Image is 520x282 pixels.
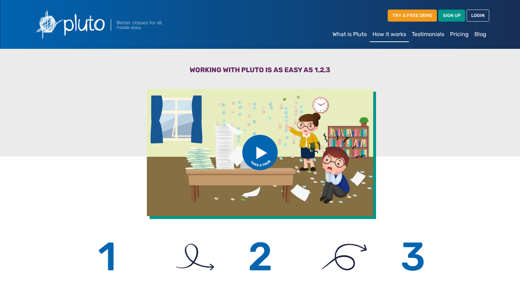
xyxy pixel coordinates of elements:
a: What is Pluto [330,27,370,41]
img: btn_take_tour.svg [242,135,278,170]
h6: 3 [341,233,485,281]
a: Testimonials [409,27,447,41]
h3: Working with Pluto is as easy as 1,2,3 [35,66,485,77]
h6: 1 [35,233,179,281]
a: LOGIN [467,10,489,21]
a: How it works [370,27,409,42]
a: Blog [472,27,489,41]
h6: 2 [188,233,332,281]
img: Pluto logo with the text Better classes for all, made easy [31,6,201,43]
a: Pricing [447,27,472,41]
a: SIGN UP [438,10,465,21]
img: Video of how Pluto works [147,89,373,216]
a: TRY A FREE DEMO [388,10,437,21]
img: arrow_2.svg [322,244,367,270]
img: arrow_1.svg [176,244,214,270]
